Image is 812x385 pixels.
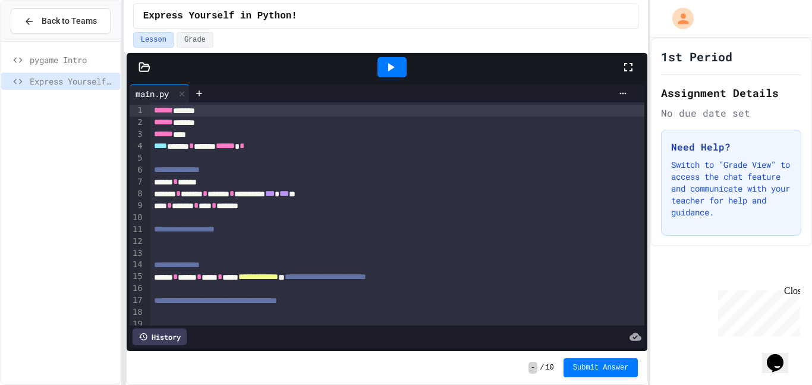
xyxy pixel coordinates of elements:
div: History [133,328,187,345]
div: 10 [130,212,144,224]
button: Lesson [133,32,174,48]
div: 4 [130,140,144,152]
span: Submit Answer [573,363,629,373]
button: Submit Answer [564,358,638,377]
div: main.py [130,84,190,102]
span: - [528,362,537,374]
p: Switch to "Grade View" to access the chat feature and communicate with your teacher for help and ... [671,159,791,218]
span: pygame Intro [30,54,115,66]
div: 18 [130,306,144,318]
div: 6 [130,164,144,176]
div: 7 [130,176,144,188]
div: main.py [130,87,175,100]
iframe: chat widget [713,286,800,336]
button: Grade [177,32,213,48]
span: 10 [545,363,553,373]
div: 5 [130,152,144,164]
div: 1 [130,105,144,117]
div: 17 [130,295,144,306]
div: My Account [660,5,697,32]
div: 3 [130,129,144,140]
h1: 1st Period [661,48,732,65]
div: 9 [130,200,144,212]
div: Chat with us now!Close [5,5,82,76]
div: 2 [130,117,144,129]
span: Express Yourself in Python! [143,9,297,23]
div: 19 [130,318,144,330]
div: No due date set [661,106,801,120]
h2: Assignment Details [661,84,801,101]
div: 16 [130,283,144,295]
span: / [540,363,544,373]
iframe: chat widget [762,337,800,373]
span: Back to Teams [42,15,97,27]
span: Express Yourself in Python! [30,75,115,87]
div: 11 [130,224,144,236]
button: Back to Teams [11,8,111,34]
div: 13 [130,248,144,259]
div: 15 [130,271,144,283]
h3: Need Help? [671,140,791,154]
div: 8 [130,188,144,200]
div: 14 [130,259,144,271]
div: 12 [130,236,144,248]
